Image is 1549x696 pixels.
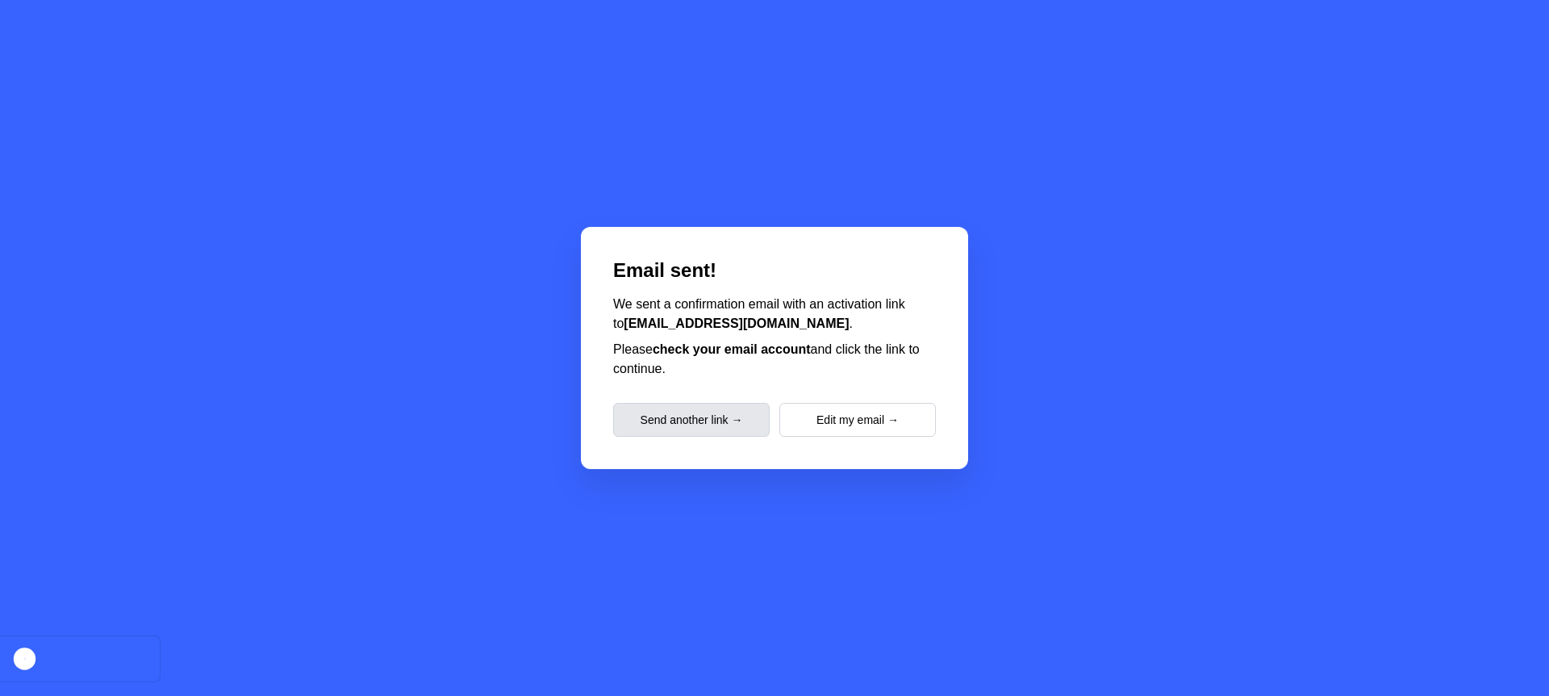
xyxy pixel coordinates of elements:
h2: Email sent! [613,259,936,282]
button: Edit my email → [779,403,936,437]
button: Send another link → [613,403,770,437]
p: Please and click the link to continue. [613,340,936,379]
strong: [EMAIL_ADDRESS][DOMAIN_NAME] [624,317,849,330]
strong: check your email account [653,342,811,356]
p: We sent a confirmation email with an activation link to . [613,295,936,333]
